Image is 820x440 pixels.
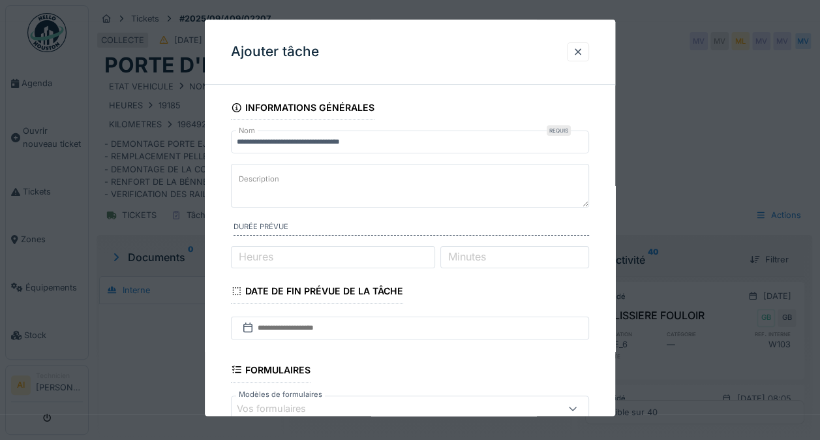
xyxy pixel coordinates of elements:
label: Minutes [446,249,489,264]
div: Informations générales [231,98,374,120]
div: Vos formulaires [237,401,324,416]
label: Description [236,171,282,187]
label: Durée prévue [234,221,589,236]
label: Heures [236,249,276,264]
div: Date de fin prévue de la tâche [231,281,403,304]
h3: Ajouter tâche [231,44,319,60]
div: Formulaires [231,360,311,383]
label: Modèles de formulaires [236,389,325,400]
div: Requis [547,125,571,136]
label: Nom [236,125,258,136]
